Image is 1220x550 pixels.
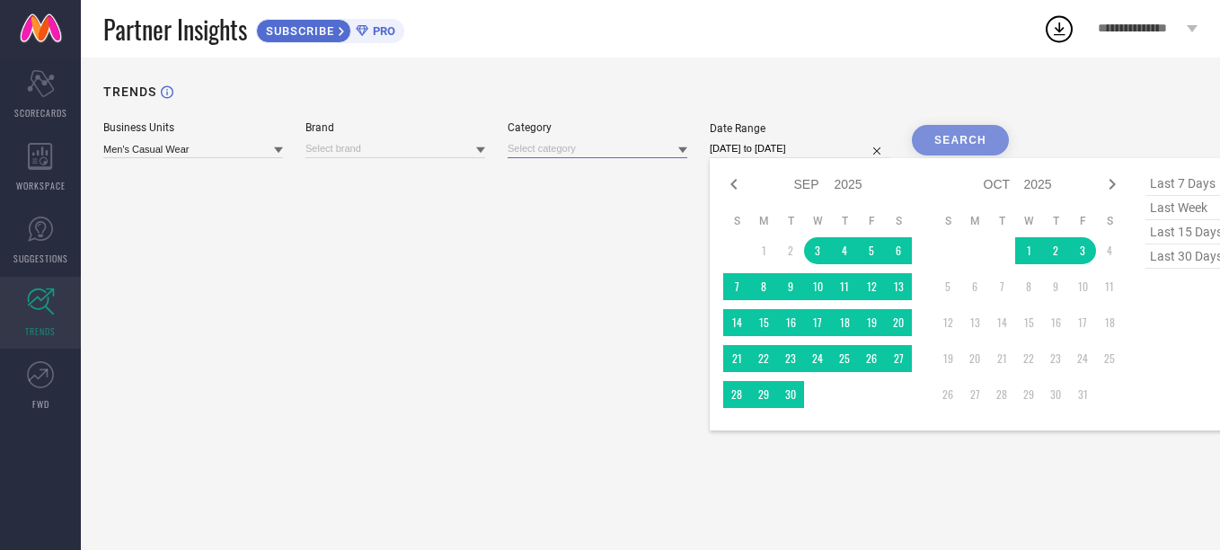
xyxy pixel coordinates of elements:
span: TRENDS [25,324,56,338]
td: Tue Oct 28 2025 [988,381,1015,408]
td: Fri Oct 10 2025 [1069,273,1096,300]
th: Wednesday [1015,214,1042,228]
td: Sun Oct 26 2025 [934,381,961,408]
td: Mon Oct 27 2025 [961,381,988,408]
span: WORKSPACE [16,179,66,192]
th: Thursday [831,214,858,228]
td: Wed Sep 10 2025 [804,273,831,300]
h1: TRENDS [103,84,156,99]
th: Saturday [885,214,912,228]
td: Fri Oct 03 2025 [1069,237,1096,264]
td: Fri Sep 26 2025 [858,345,885,372]
td: Fri Sep 05 2025 [858,237,885,264]
td: Sun Oct 19 2025 [934,345,961,372]
td: Fri Oct 17 2025 [1069,309,1096,336]
td: Tue Oct 14 2025 [988,309,1015,336]
td: Sat Sep 13 2025 [885,273,912,300]
td: Wed Oct 22 2025 [1015,345,1042,372]
td: Sat Sep 06 2025 [885,237,912,264]
th: Tuesday [777,214,804,228]
div: Category [508,121,687,134]
td: Wed Oct 15 2025 [1015,309,1042,336]
span: FWD [32,397,49,411]
td: Tue Sep 23 2025 [777,345,804,372]
td: Fri Sep 12 2025 [858,273,885,300]
td: Sun Oct 12 2025 [934,309,961,336]
td: Mon Sep 22 2025 [750,345,777,372]
td: Tue Oct 07 2025 [988,273,1015,300]
th: Sunday [934,214,961,228]
td: Wed Oct 29 2025 [1015,381,1042,408]
td: Thu Oct 09 2025 [1042,273,1069,300]
td: Fri Oct 31 2025 [1069,381,1096,408]
span: Partner Insights [103,11,247,48]
td: Mon Sep 29 2025 [750,381,777,408]
div: Business Units [103,121,283,134]
td: Sun Sep 14 2025 [723,309,750,336]
th: Friday [858,214,885,228]
input: Select date range [710,139,889,158]
th: Wednesday [804,214,831,228]
td: Wed Oct 01 2025 [1015,237,1042,264]
td: Sat Sep 20 2025 [885,309,912,336]
th: Monday [961,214,988,228]
div: Date Range [710,122,889,135]
td: Thu Sep 04 2025 [831,237,858,264]
div: Previous month [723,173,745,195]
th: Sunday [723,214,750,228]
td: Sun Oct 05 2025 [934,273,961,300]
th: Tuesday [988,214,1015,228]
span: SUGGESTIONS [13,252,68,265]
td: Wed Sep 17 2025 [804,309,831,336]
td: Tue Sep 30 2025 [777,381,804,408]
td: Thu Oct 16 2025 [1042,309,1069,336]
td: Sun Sep 21 2025 [723,345,750,372]
th: Friday [1069,214,1096,228]
td: Sun Sep 07 2025 [723,273,750,300]
td: Mon Oct 06 2025 [961,273,988,300]
th: Saturday [1096,214,1123,228]
td: Tue Sep 09 2025 [777,273,804,300]
td: Sat Oct 25 2025 [1096,345,1123,372]
td: Tue Oct 21 2025 [988,345,1015,372]
span: PRO [368,24,395,38]
td: Fri Sep 19 2025 [858,309,885,336]
div: Open download list [1043,13,1075,45]
div: Next month [1101,173,1123,195]
td: Mon Sep 15 2025 [750,309,777,336]
span: SCORECARDS [14,106,67,120]
td: Sat Oct 11 2025 [1096,273,1123,300]
td: Fri Oct 24 2025 [1069,345,1096,372]
td: Thu Sep 25 2025 [831,345,858,372]
input: Select category [508,139,687,158]
td: Thu Oct 23 2025 [1042,345,1069,372]
th: Thursday [1042,214,1069,228]
td: Wed Oct 08 2025 [1015,273,1042,300]
td: Thu Oct 02 2025 [1042,237,1069,264]
td: Mon Sep 08 2025 [750,273,777,300]
td: Tue Sep 16 2025 [777,309,804,336]
td: Sun Sep 28 2025 [723,381,750,408]
th: Monday [750,214,777,228]
td: Wed Sep 24 2025 [804,345,831,372]
td: Thu Sep 11 2025 [831,273,858,300]
td: Thu Oct 30 2025 [1042,381,1069,408]
td: Wed Sep 03 2025 [804,237,831,264]
td: Sat Oct 04 2025 [1096,237,1123,264]
a: SUBSCRIBEPRO [256,14,404,43]
div: Brand [305,121,485,134]
td: Mon Oct 20 2025 [961,345,988,372]
td: Thu Sep 18 2025 [831,309,858,336]
td: Sat Sep 27 2025 [885,345,912,372]
td: Mon Sep 01 2025 [750,237,777,264]
td: Mon Oct 13 2025 [961,309,988,336]
td: Tue Sep 02 2025 [777,237,804,264]
td: Sat Oct 18 2025 [1096,309,1123,336]
input: Select brand [305,139,485,158]
span: SUBSCRIBE [257,24,339,38]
